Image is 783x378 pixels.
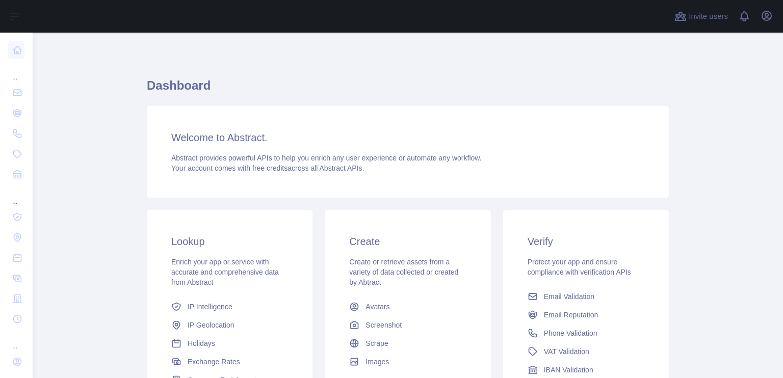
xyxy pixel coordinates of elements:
[8,330,24,350] div: ...
[349,234,466,249] h3: Create
[366,338,388,348] span: Scrape
[366,357,389,367] span: Images
[188,302,232,312] span: IP Intelligence
[524,287,648,306] a: Email Validation
[544,346,589,357] span: VAT Validation
[544,365,593,375] span: IBAN Validation
[252,164,288,172] span: free credits
[528,234,644,249] h3: Verify
[366,320,402,330] span: Screenshot
[345,334,470,353] a: Scrape
[171,234,288,249] h3: Lookup
[167,298,292,316] a: IP Intelligence
[167,353,292,371] a: Exchange Rates
[167,334,292,353] a: Holidays
[171,164,364,172] span: Your account comes with across all Abstract APIs.
[171,154,482,162] span: Abstract provides powerful APIs to help you enrich any user experience or automate any workflow.
[689,11,728,22] span: Invite users
[544,328,597,338] span: Phone Validation
[524,306,648,324] a: Email Reputation
[345,353,470,371] a: Images
[8,185,24,206] div: ...
[366,302,389,312] span: Avatars
[345,316,470,334] a: Screenshot
[528,258,631,276] span: Protect your app and ensure compliance with verification APIs
[524,342,648,361] a: VAT Validation
[147,77,669,102] h1: Dashboard
[171,258,279,286] span: Enrich your app or service with accurate and comprehensive data from Abstract
[349,258,458,286] span: Create or retrieve assets from a variety of data collected or created by Abtract
[188,357,240,367] span: Exchange Rates
[544,291,594,302] span: Email Validation
[8,61,24,82] div: ...
[167,316,292,334] a: IP Geolocation
[188,338,215,348] span: Holidays
[188,320,234,330] span: IP Geolocation
[345,298,470,316] a: Avatars
[672,8,730,24] button: Invite users
[524,324,648,342] a: Phone Validation
[544,310,598,320] span: Email Reputation
[171,130,644,145] h3: Welcome to Abstract.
